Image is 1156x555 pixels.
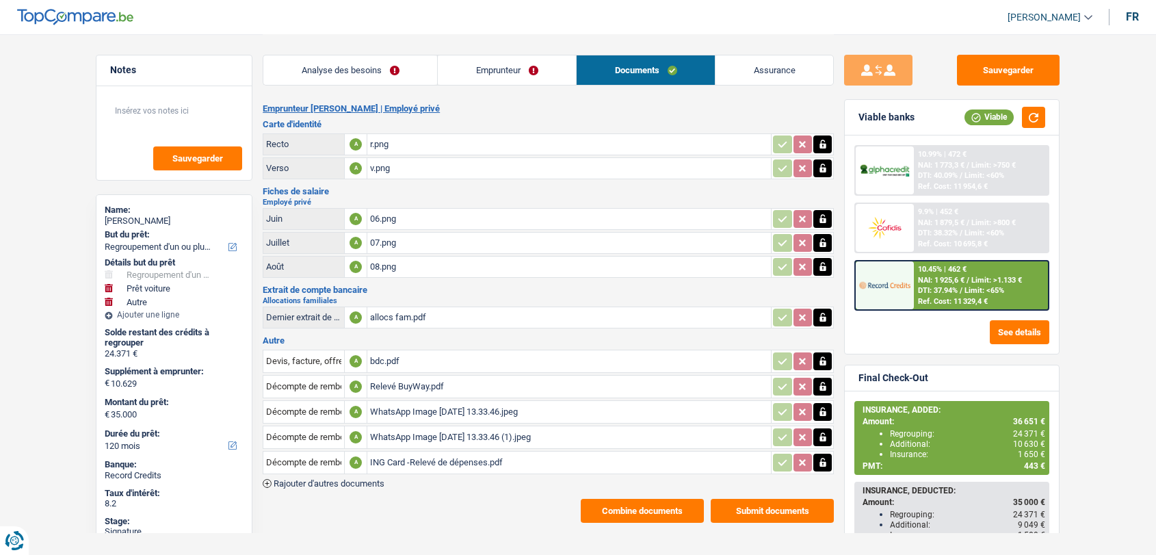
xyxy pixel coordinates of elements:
span: 443 € [1024,461,1045,471]
div: Final Check-Out [858,372,928,384]
span: Limit: >800 € [971,218,1016,227]
a: Documents [577,55,715,85]
div: Additional: [890,520,1045,530]
div: Août [266,261,341,272]
div: Signature [105,526,244,537]
span: / [967,218,969,227]
span: Limit: >750 € [971,161,1016,170]
img: TopCompare Logo [17,9,133,25]
span: Sauvegarder [172,154,223,163]
span: 35 000 € [1013,498,1045,507]
span: NAI: 1 879,5 € [918,218,964,227]
span: € [105,409,109,420]
span: / [967,161,969,170]
span: / [960,286,962,295]
label: Durée du prêt: [105,428,241,439]
h3: Autre [263,336,834,345]
div: A [350,138,362,151]
div: 9.9% | 452 € [918,207,958,216]
div: A [350,406,362,418]
div: Verso [266,163,341,173]
div: 06.png [370,209,768,229]
label: Montant du prêt: [105,397,241,408]
span: Limit: <65% [964,286,1004,295]
span: € [105,378,109,389]
label: But du prêt: [105,229,241,240]
div: Name: [105,205,244,216]
span: Limit: <60% [964,229,1004,237]
div: INSURANCE, ADDED: [863,405,1045,415]
div: Relevé BuyWay.pdf [370,376,768,397]
div: fr [1126,10,1139,23]
div: Ref. Cost: 10 695,8 € [918,240,988,248]
img: Record Credits [859,272,910,298]
h3: Fiches de salaire [263,187,834,196]
div: v.png [370,158,768,179]
span: 1 650 € [1018,450,1045,459]
span: [PERSON_NAME] [1008,12,1081,23]
span: Limit: >1.133 € [971,276,1022,285]
div: Recto [266,139,341,149]
button: Rajouter d'autres documents [263,479,384,488]
div: Ref. Cost: 11 329,4 € [918,297,988,306]
div: [PERSON_NAME] [105,216,244,227]
div: 08.png [370,257,768,277]
span: DTI: 37.94% [918,286,958,295]
div: A [350,311,362,324]
span: 24 371 € [1013,429,1045,439]
span: NAI: 1 773,3 € [918,161,964,170]
div: 10.45% | 462 € [918,265,967,274]
div: A [350,261,362,273]
span: 24 371 € [1013,510,1045,519]
div: Ajouter une ligne [105,310,244,320]
div: A [350,237,362,249]
button: Submit documents [711,499,834,523]
div: INSURANCE, DEDUCTED: [863,486,1045,495]
h3: Carte d'identité [263,120,834,129]
span: / [960,229,962,237]
button: Sauvegarder [957,55,1060,86]
div: allocs fam.pdf [370,307,768,328]
div: Juillet [266,237,341,248]
img: AlphaCredit [859,163,910,179]
span: NAI: 1 925,6 € [918,276,964,285]
a: Emprunteur [438,55,576,85]
div: Stage: [105,516,244,527]
div: PMT: [863,461,1045,471]
div: 07.png [370,233,768,253]
div: A [350,380,362,393]
span: Rajouter d'autres documents [274,479,384,488]
span: / [967,276,969,285]
div: 8.2 [105,498,244,509]
h3: Extrait de compte bancaire [263,285,834,294]
div: Viable [964,109,1014,125]
button: Sauvegarder [153,146,242,170]
div: A [350,162,362,175]
div: Regrouping: [890,429,1045,439]
a: Analyse des besoins [263,55,437,85]
div: A [350,355,362,367]
a: [PERSON_NAME] [997,6,1092,29]
span: Limit: <60% [964,171,1004,180]
div: Ref. Cost: 11 954,6 € [918,182,988,191]
div: Amount: [863,417,1045,426]
div: Regrouping: [890,510,1045,519]
div: WhatsApp Image [DATE] 13.33.46.jpeg [370,402,768,422]
span: / [960,171,962,180]
label: Supplément à emprunter: [105,366,241,377]
div: Insurance: [890,450,1045,459]
button: Combine documents [581,499,704,523]
span: 10 630 € [1013,439,1045,449]
div: ING Card -Relevé de dépenses.pdf [370,452,768,473]
h5: Notes [110,64,238,76]
div: bdc.pdf [370,351,768,372]
span: 1 580 € [1018,530,1045,540]
div: Viable banks [858,112,915,123]
div: A [350,456,362,469]
div: Insurance: [890,530,1045,540]
span: 9 049 € [1018,520,1045,530]
h2: Emprunteur [PERSON_NAME] | Employé privé [263,103,834,114]
div: Record Credits [105,470,244,481]
div: Solde restant des crédits à regrouper [105,327,244,348]
span: 36 651 € [1013,417,1045,426]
